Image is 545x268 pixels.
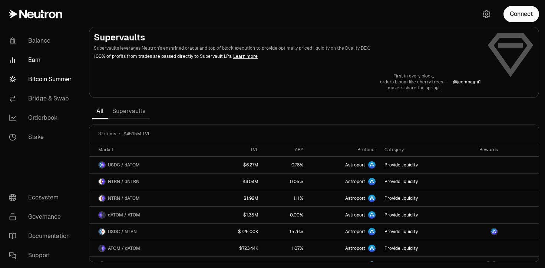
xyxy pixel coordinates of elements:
[102,195,105,201] img: dATOM Logo
[491,229,497,235] img: ASTRO Logo
[99,195,102,201] img: NTRN Logo
[89,190,212,206] a: NTRN LogodATOM LogoNTRN / dATOM
[3,188,80,207] a: Ecosystem
[345,212,365,218] span: Astroport
[267,147,303,153] div: APY
[263,190,308,206] a: 1.11%
[108,162,140,168] span: USDC / dATOM
[89,207,212,223] a: dATOM LogoATOM LogodATOM / ATOM
[98,147,207,153] div: Market
[212,207,263,223] a: $1.35M
[453,79,481,85] p: @ jcompagni1
[89,173,212,190] a: NTRN LogodNTRN LogoNTRN / dNTRN
[380,173,454,190] a: Provide liquidity
[212,157,263,173] a: $6.27M
[102,245,105,251] img: dATOM Logo
[99,162,102,168] img: USDC Logo
[99,229,102,235] img: USDC Logo
[108,104,150,119] a: Supervaults
[380,190,454,206] a: Provide liquidity
[308,207,380,223] a: Astroport
[233,53,258,59] a: Learn more
[3,207,80,226] a: Governance
[3,70,80,89] a: Bitcoin Summer
[99,179,102,185] img: NTRN Logo
[459,147,498,153] div: Rewards
[380,73,447,91] a: First in every block,orders bloom like cherry trees—makers share the spring.
[380,73,447,79] p: First in every block,
[453,79,481,85] a: @jcompagni1
[99,245,102,251] img: ATOM Logo
[94,32,481,43] h2: Supervaults
[98,131,116,137] span: 37 items
[345,195,365,201] span: Astroport
[102,162,105,168] img: dATOM Logo
[308,190,380,206] a: Astroport
[94,45,481,52] p: Supervaults leverages Neutron's enshrined oracle and top of block execution to provide optimally ...
[263,207,308,223] a: 0.00%
[380,240,454,257] a: Provide liquidity
[3,128,80,147] a: Stake
[3,89,80,108] a: Bridge & Swap
[99,212,102,218] img: dATOM Logo
[3,226,80,246] a: Documentation
[3,31,80,50] a: Balance
[102,179,105,185] img: dNTRN Logo
[345,229,365,235] span: Astroport
[108,245,140,251] span: ATOM / dATOM
[308,240,380,257] a: Astroport
[108,212,140,218] span: dATOM / ATOM
[312,147,376,153] div: Protocol
[345,179,365,185] span: Astroport
[308,157,380,173] a: Astroport
[345,162,365,168] span: Astroport
[454,224,502,240] a: ASTRO Logo
[384,147,450,153] div: Category
[108,179,139,185] span: NTRN / dNTRN
[380,224,454,240] a: Provide liquidity
[92,104,108,119] a: All
[263,240,308,257] a: 1.07%
[380,207,454,223] a: Provide liquidity
[263,157,308,173] a: 0.78%
[380,157,454,173] a: Provide liquidity
[345,245,365,251] span: Astroport
[263,173,308,190] a: 0.05%
[108,195,140,201] span: NTRN / dATOM
[3,50,80,70] a: Earn
[3,246,80,265] a: Support
[263,224,308,240] a: 15.76%
[308,224,380,240] a: Astroport
[212,240,263,257] a: $723.44K
[308,173,380,190] a: Astroport
[503,6,539,22] button: Connect
[123,131,151,137] span: $45.15M TVL
[94,53,481,60] p: 100% of profits from trades are passed directly to Supervault LPs.
[89,157,212,173] a: USDC LogodATOM LogoUSDC / dATOM
[212,224,263,240] a: $725.00K
[3,108,80,128] a: Orderbook
[216,147,259,153] div: TVL
[212,190,263,206] a: $1.92M
[89,240,212,257] a: ATOM LogodATOM LogoATOM / dATOM
[108,229,137,235] span: USDC / NTRN
[212,173,263,190] a: $4.04M
[102,229,105,235] img: NTRN Logo
[89,224,212,240] a: USDC LogoNTRN LogoUSDC / NTRN
[102,212,105,218] img: ATOM Logo
[380,85,447,91] p: makers share the spring.
[380,79,447,85] p: orders bloom like cherry trees—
